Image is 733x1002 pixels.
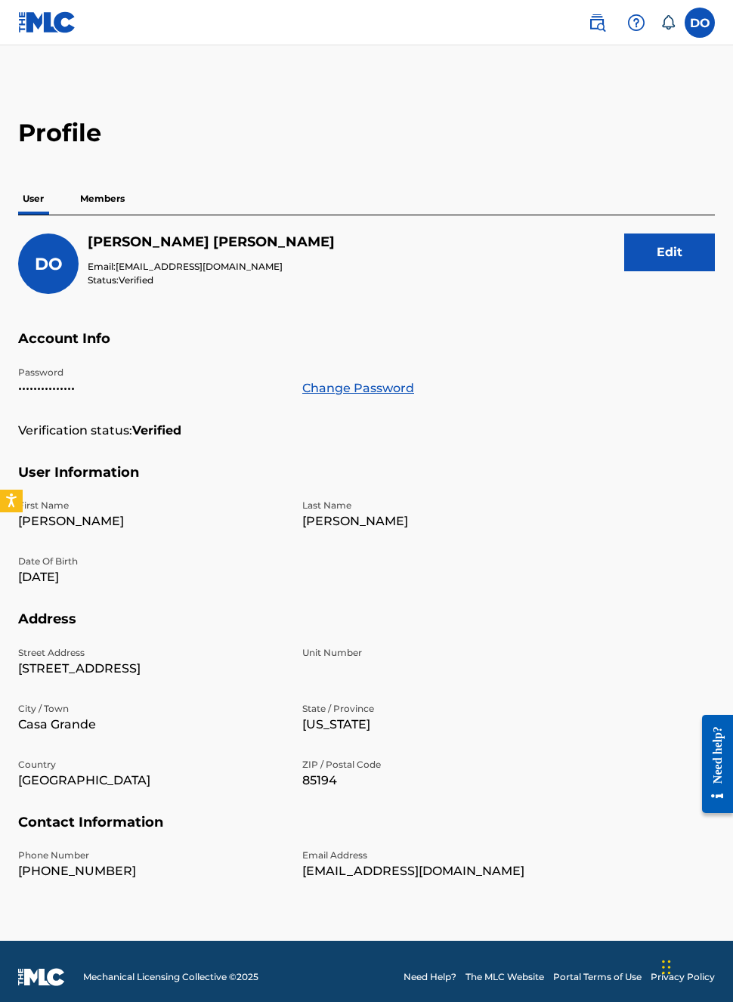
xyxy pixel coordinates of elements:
p: [DATE] [18,568,284,586]
div: Notifications [660,15,676,30]
a: Need Help? [404,970,456,984]
iframe: Chat Widget [657,929,733,1002]
p: [GEOGRAPHIC_DATA] [18,772,284,790]
img: logo [18,968,65,986]
p: Email Address [302,849,568,862]
h5: Contact Information [18,814,715,849]
p: [PERSON_NAME] [302,512,568,530]
iframe: Resource Center [691,701,733,826]
h5: Address [18,611,715,646]
p: Status: [88,274,335,287]
h5: Account Info [18,330,715,366]
div: User Menu [685,8,715,38]
p: [US_STATE] [302,716,568,734]
h5: Darryl Oliver [88,233,335,251]
p: ZIP / Postal Code [302,758,568,772]
p: Unit Number [302,646,568,660]
p: ••••••••••••••• [18,379,284,397]
p: Members [76,183,129,215]
p: Verification status: [18,422,132,440]
p: 85194 [302,772,568,790]
a: The MLC Website [465,970,544,984]
p: [PERSON_NAME] [18,512,284,530]
button: Edit [624,233,715,271]
span: Mechanical Licensing Collective © 2025 [83,970,258,984]
p: Date Of Birth [18,555,284,568]
span: [EMAIL_ADDRESS][DOMAIN_NAME] [116,261,283,272]
p: User [18,183,48,215]
img: help [627,14,645,32]
p: [PHONE_NUMBER] [18,862,284,880]
p: First Name [18,499,284,512]
a: Privacy Policy [651,970,715,984]
a: Public Search [582,8,612,38]
p: Street Address [18,646,284,660]
p: Phone Number [18,849,284,862]
a: Portal Terms of Use [553,970,642,984]
p: State / Province [302,702,568,716]
p: Email: [88,260,335,274]
span: DO [35,254,63,274]
div: Drag [662,945,671,990]
p: Country [18,758,284,772]
p: City / Town [18,702,284,716]
p: Casa Grande [18,716,284,734]
p: Last Name [302,499,568,512]
p: [STREET_ADDRESS] [18,660,284,678]
div: Help [621,8,651,38]
span: Verified [119,274,153,286]
a: Change Password [302,379,414,397]
img: search [588,14,606,32]
strong: Verified [132,422,181,440]
h2: Profile [18,118,715,148]
h5: User Information [18,464,715,499]
img: MLC Logo [18,11,76,33]
p: [EMAIL_ADDRESS][DOMAIN_NAME] [302,862,568,880]
p: Password [18,366,284,379]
